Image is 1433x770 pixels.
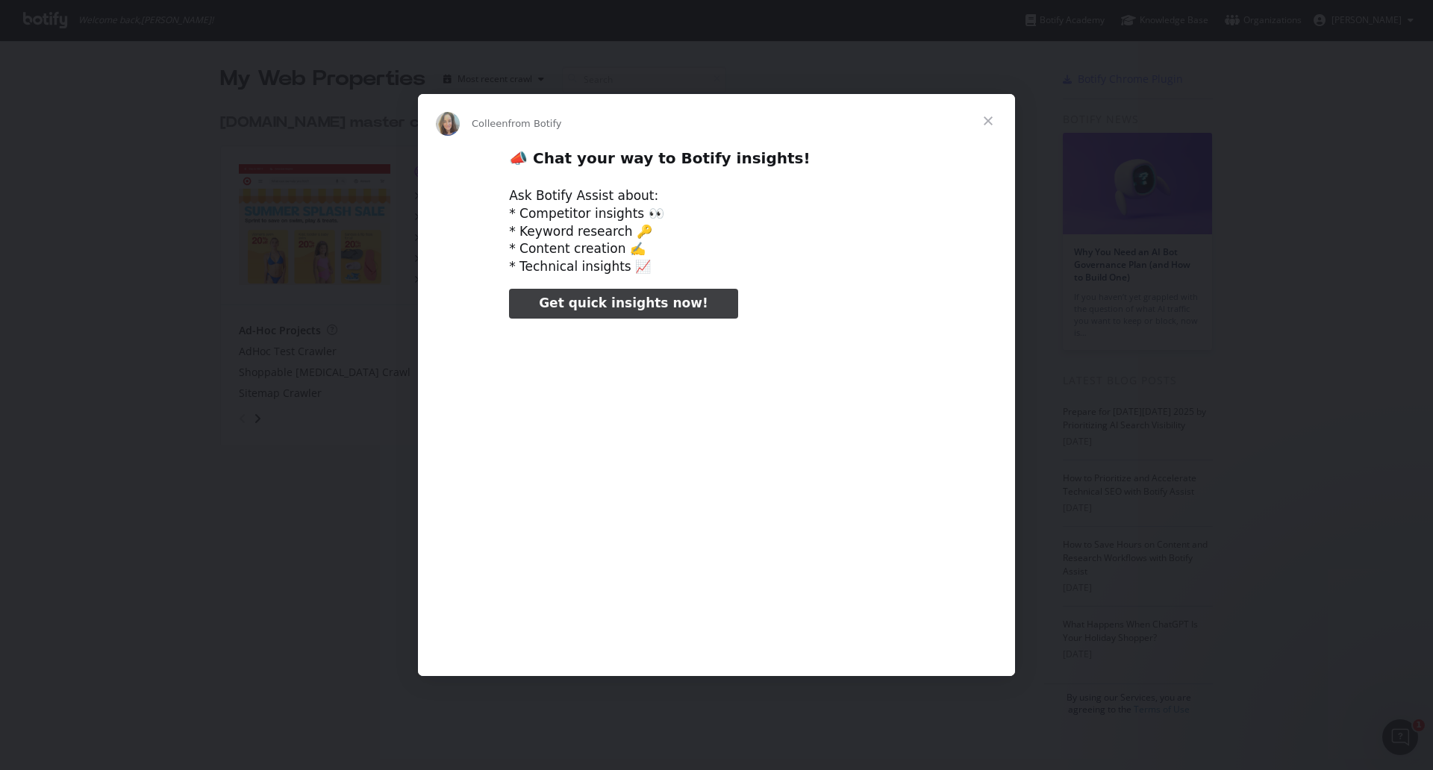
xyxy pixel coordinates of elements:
[472,118,508,129] span: Colleen
[509,187,924,276] div: Ask Botify Assist about: * Competitor insights 👀 * Keyword research 🔑 * Content creation ✍️ * Tec...
[961,94,1015,148] span: Close
[405,331,1028,642] video: Play video
[508,118,562,129] span: from Botify
[509,148,924,176] h2: 📣 Chat your way to Botify insights!
[539,295,708,310] span: Get quick insights now!
[509,289,737,319] a: Get quick insights now!
[436,112,460,136] img: Profile image for Colleen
